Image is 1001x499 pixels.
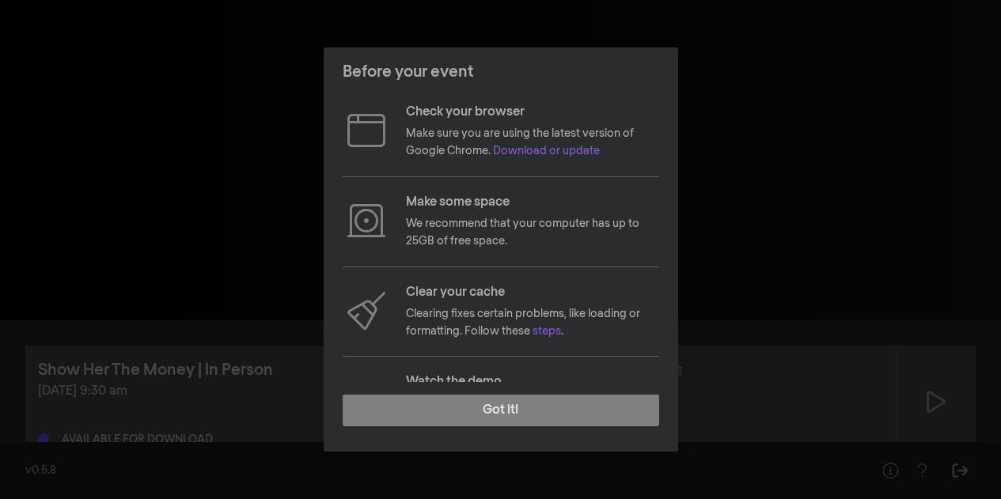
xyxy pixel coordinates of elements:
[406,283,659,302] p: Clear your cache
[406,305,659,341] p: Clearing fixes certain problems, like loading or formatting. Follow these .
[406,103,659,122] p: Check your browser
[406,125,659,161] p: Make sure you are using the latest version of Google Chrome.
[324,47,678,96] header: Before your event
[343,395,659,426] button: Got it!
[406,372,659,391] p: Watch the demo
[406,193,659,212] p: Make some space
[493,146,600,157] a: Download or update
[406,215,659,251] p: We recommend that your computer has up to 25GB of free space.
[533,326,561,337] a: steps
